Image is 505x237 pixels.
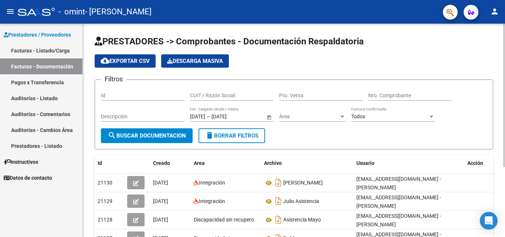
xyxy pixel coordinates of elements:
mat-icon: menu [6,7,15,16]
mat-icon: search [108,131,116,140]
span: [DATE] [153,217,168,223]
app-download-masive: Descarga masiva de comprobantes (adjuntos) [161,54,229,68]
mat-icon: cloud_download [101,56,109,65]
span: Area [194,160,205,166]
datatable-header-cell: Usuario [353,155,464,171]
button: Borrar Filtros [199,128,265,143]
span: [EMAIL_ADDRESS][DOMAIN_NAME] - [PERSON_NAME] [356,213,441,227]
div: Open Intercom Messenger [480,212,498,230]
mat-icon: delete [205,131,214,140]
i: Descargar documento [274,195,283,207]
datatable-header-cell: Id [95,155,124,171]
span: Área [279,114,339,120]
span: [EMAIL_ADDRESS][DOMAIN_NAME] - [PERSON_NAME] [356,194,441,209]
h3: Filtros [101,74,126,84]
span: - [PERSON_NAME] [85,4,152,20]
span: [EMAIL_ADDRESS][DOMAIN_NAME] - [PERSON_NAME] [356,176,441,190]
span: Id [98,160,102,166]
span: 21130 [98,180,112,186]
datatable-header-cell: Archivo [261,155,353,171]
span: Todos [351,114,365,119]
input: Start date [190,114,205,120]
span: - omint [58,4,85,20]
button: Descarga Masiva [161,54,229,68]
datatable-header-cell: Acción [464,155,501,171]
i: Descargar documento [274,214,283,226]
span: Discapacidad sin recupero [194,217,254,223]
span: 21128 [98,217,112,223]
span: 21129 [98,198,112,204]
span: Datos de contacto [4,174,52,182]
mat-icon: person [490,7,499,16]
span: Acción [467,160,483,166]
span: Instructivos [4,158,38,166]
span: Asistencia Mayo [283,217,321,223]
datatable-header-cell: Creado [150,155,191,171]
span: [DATE] [153,180,168,186]
button: Buscar Documentacion [101,128,193,143]
span: Archivo [264,160,282,166]
span: Descarga Masiva [167,58,223,64]
span: Buscar Documentacion [108,132,186,139]
span: Usuario [356,160,374,166]
span: [PERSON_NAME] [283,180,323,186]
datatable-header-cell: Area [191,155,261,171]
span: PRESTADORES -> Comprobantes - Documentación Respaldatoria [95,36,364,47]
span: Exportar CSV [101,58,150,64]
span: Integración [199,180,225,186]
span: Prestadores / Proveedores [4,31,71,39]
i: Descargar documento [274,177,283,189]
span: – [207,114,210,120]
span: Integración [199,198,225,204]
span: [DATE] [153,198,168,204]
input: End date [211,114,248,120]
span: Julio Asistencia [283,199,319,204]
button: Open calendar [265,113,273,121]
span: Creado [153,160,170,166]
button: Exportar CSV [95,54,156,68]
span: Borrar Filtros [205,132,258,139]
